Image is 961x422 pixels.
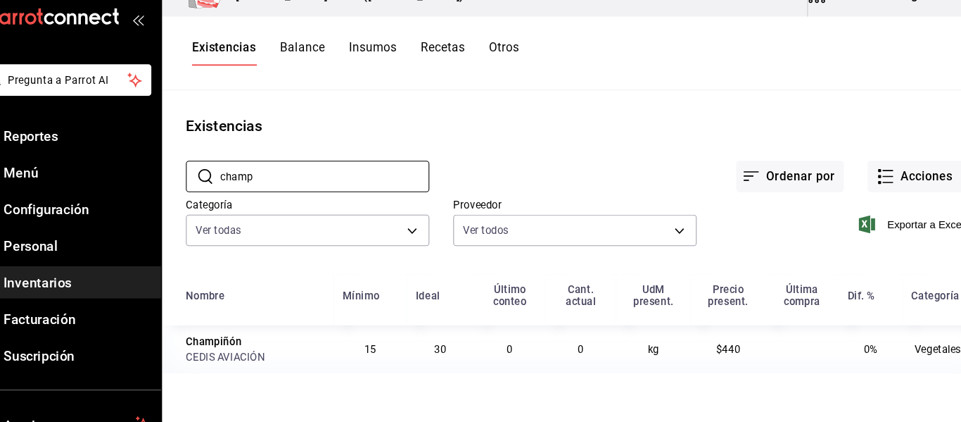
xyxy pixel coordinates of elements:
button: Recetas [426,62,468,86]
div: Última compra [760,291,812,314]
span: Menú [34,177,171,196]
div: Cant. actual [553,291,602,314]
input: Buscar nombre de insumo [238,176,435,204]
button: Exportar a Excel [842,227,938,244]
span: Inventarios [34,280,171,299]
span: 0 [508,347,514,359]
span: $440 [705,347,728,359]
span: 15 [374,347,385,359]
a: Pregunta a Parrot AI [10,102,173,117]
span: Ver todos [466,234,509,248]
button: Otros [491,62,519,86]
div: CEDIS AVIACIÓN [205,353,336,367]
span: 30 [440,347,451,359]
div: navigation tabs [211,62,519,86]
div: Mínimo [353,297,388,308]
div: Dif. % [829,297,854,308]
span: 0 [575,347,580,359]
span: Suscripción [34,349,171,368]
h3: [PERSON_NAME] Pizza ([PERSON_NAME]) [241,11,468,28]
span: Ver todas [215,234,257,248]
div: Último conteo [485,291,536,314]
span: Reportes [34,142,171,161]
button: Pregunta a Parrot AI [15,85,173,114]
span: 0% [844,347,857,359]
div: Categoría [889,297,934,308]
div: Ideal [422,297,445,308]
td: kg [611,330,681,376]
button: Existencias [211,62,272,86]
div: UdM present. [619,291,673,314]
button: Balance [294,62,336,86]
td: Vegetales [880,330,961,376]
span: Facturación [34,315,171,334]
button: Ordenar por [724,175,825,205]
span: Personal [34,246,171,265]
button: Insumos [359,62,404,86]
span: Configuración [34,211,171,230]
div: Precio present. [689,291,743,314]
label: Categoría [205,212,435,222]
div: Nombre [205,297,242,308]
div: Champiñón [205,339,257,353]
button: open_drawer_menu [155,37,166,48]
button: Acciones [848,175,938,205]
label: Proveedor [457,212,687,222]
span: Pregunta a Parrot AI [38,92,151,107]
div: Existencias [205,132,277,153]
